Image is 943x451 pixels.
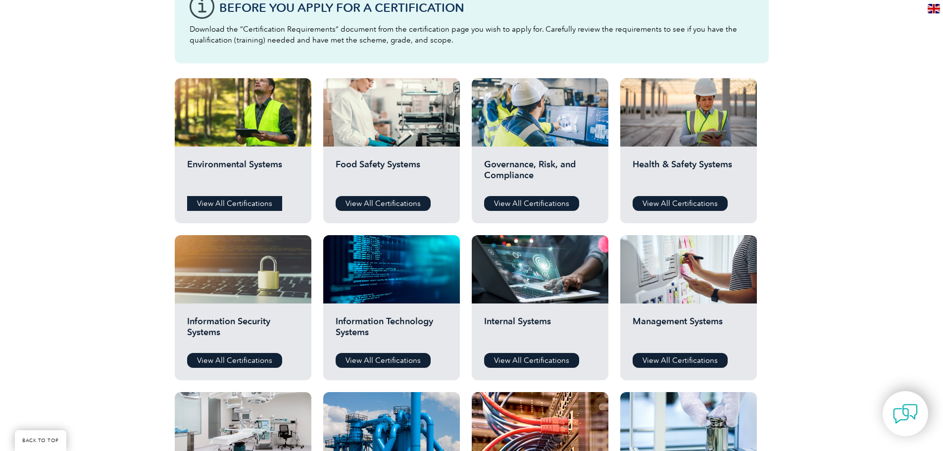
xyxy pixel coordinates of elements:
h2: Food Safety Systems [336,159,447,189]
img: contact-chat.png [893,401,918,426]
a: View All Certifications [484,196,579,211]
h2: Internal Systems [484,316,596,346]
h2: Management Systems [633,316,744,346]
h2: Information Security Systems [187,316,299,346]
a: View All Certifications [484,353,579,368]
a: View All Certifications [187,196,282,211]
h2: Health & Safety Systems [633,159,744,189]
a: View All Certifications [633,196,728,211]
h2: Environmental Systems [187,159,299,189]
a: BACK TO TOP [15,430,66,451]
a: View All Certifications [187,353,282,368]
h2: Information Technology Systems [336,316,447,346]
a: View All Certifications [336,353,431,368]
h2: Governance, Risk, and Compliance [484,159,596,189]
h3: Before You Apply For a Certification [219,1,754,14]
p: Download the “Certification Requirements” document from the certification page you wish to apply ... [190,24,754,46]
a: View All Certifications [633,353,728,368]
img: en [928,4,940,13]
a: View All Certifications [336,196,431,211]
